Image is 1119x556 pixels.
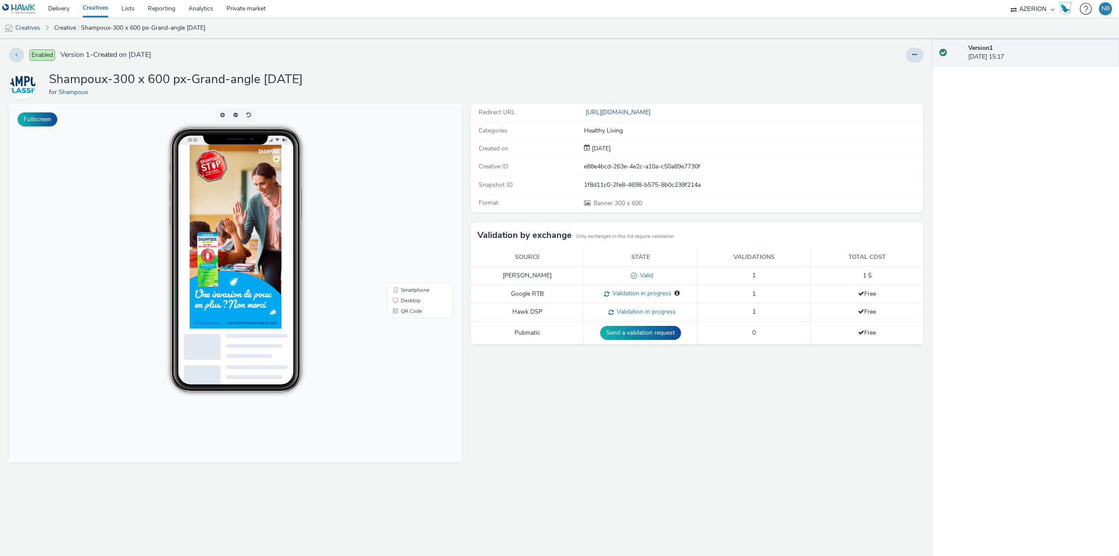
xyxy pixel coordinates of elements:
a: Creative : Shampoux-300 x 600 px-Grand-angle [DATE] [50,17,210,38]
th: Source [471,248,584,266]
span: Creative ID [479,162,508,171]
span: 0 [752,329,756,337]
span: 16:16 [178,34,188,38]
img: Hawk Academy [1059,2,1072,16]
div: e88e4bcd-263e-4e2c-a10a-c50a89e7730f [584,162,923,171]
span: Created on [479,144,508,153]
span: Free [858,290,876,298]
img: Shampoux [10,73,35,98]
td: [PERSON_NAME] [471,266,584,285]
li: Desktop [380,192,442,202]
span: [DATE] [590,144,611,153]
span: for [49,88,59,96]
h3: Validation by exchange [477,229,572,242]
th: Validations [697,248,810,266]
div: Creation 11 September 2025, 15:17 [590,144,611,153]
button: Send a validation request [600,326,681,340]
h1: Shampoux-300 x 600 px-Grand-angle [DATE] [49,71,303,88]
a: Hawk Academy [1059,2,1075,16]
img: mobile [4,24,13,33]
td: Hawk DSP [471,303,584,322]
span: Redirect URL [479,108,515,116]
span: QR Code [392,205,413,210]
button: Fullscreen [17,112,57,126]
span: Valid [637,271,653,280]
div: [DATE] 15:17 [968,44,1112,62]
img: Advertisement preview [181,41,273,225]
div: NB [1102,2,1110,15]
span: Enabled [29,49,55,61]
span: Snapshot ID [479,181,513,189]
span: Desktop [392,194,412,199]
span: Free [858,329,876,337]
a: [URL][DOMAIN_NAME] [584,108,654,116]
span: Smartphone [392,184,420,189]
span: 1 [752,308,756,316]
strong: Version 1 [968,44,993,52]
span: 1 [752,271,756,280]
img: undefined Logo [2,3,36,14]
a: Shampoux [9,81,40,89]
th: State [584,248,697,266]
li: QR Code [380,202,442,213]
a: Shampoux [59,88,91,96]
span: 300 x 600 [593,199,642,207]
th: Total cost [810,248,924,266]
span: Version 1 - Created on [DATE] [60,50,151,60]
div: Healthy Living [584,126,923,135]
span: Format [479,199,498,207]
span: 1 $ [863,271,872,280]
span: Validation in progress [609,289,671,297]
span: Categories [479,126,507,135]
div: 1f8d11c0-2fe8-4698-b575-8b0c238f214a [584,181,923,189]
td: Google RTB [471,285,584,303]
span: Banner [594,199,615,207]
small: Only exchanges in this list require validation [576,233,674,240]
span: 1 [752,290,756,298]
td: Pubmatic [471,322,584,345]
li: Smartphone [380,181,442,192]
span: Free [858,308,876,316]
span: Validation in progress [614,308,676,316]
